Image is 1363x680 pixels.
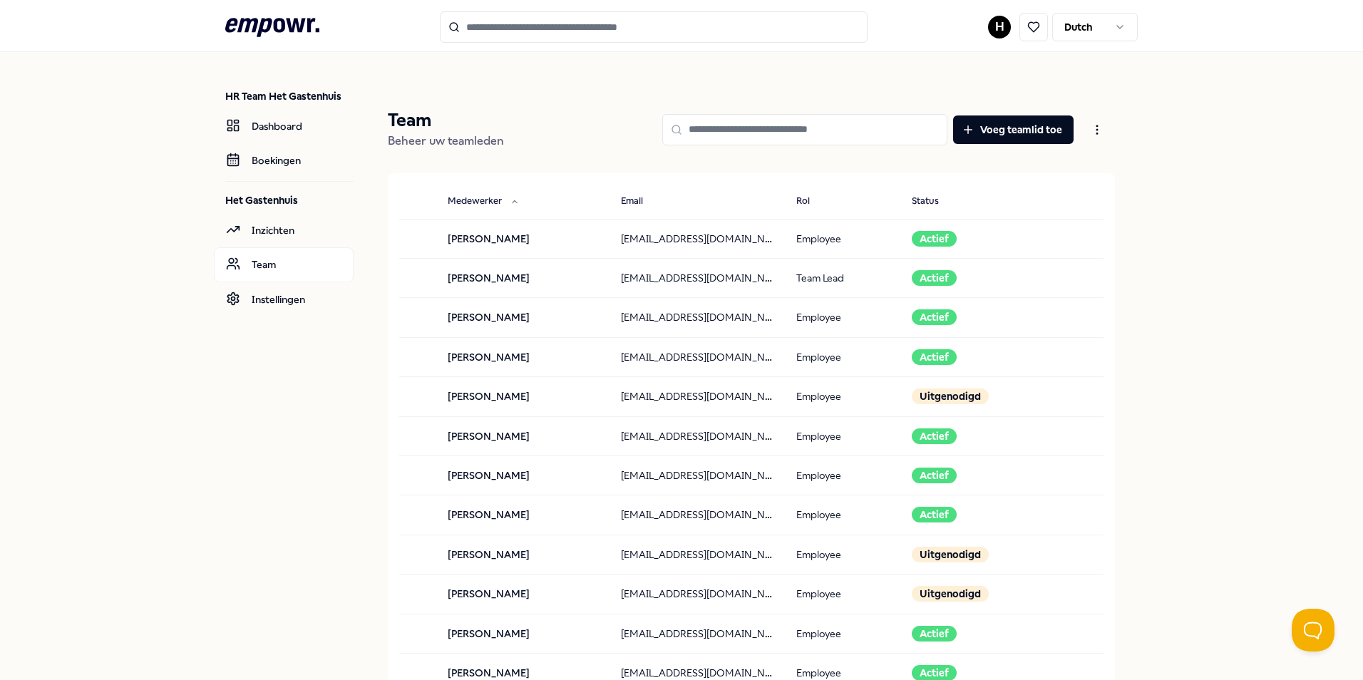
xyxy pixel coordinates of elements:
td: [PERSON_NAME] [436,377,609,416]
a: Team [214,247,354,282]
div: Actief [912,270,957,286]
a: Inzichten [214,213,354,247]
td: [PERSON_NAME] [436,298,609,337]
button: Status [900,187,967,216]
a: Boekingen [214,143,354,177]
td: [PERSON_NAME] [436,455,609,495]
td: [EMAIL_ADDRESS][DOMAIN_NAME] [610,495,785,535]
input: Search for products, categories or subcategories [440,11,868,43]
p: HR Team Het Gastenhuis [225,89,354,103]
td: [PERSON_NAME] [436,337,609,376]
div: Uitgenodigd [912,586,989,602]
div: Actief [912,309,957,325]
button: H [988,16,1011,38]
div: Actief [912,468,957,483]
button: Email [610,187,672,216]
td: [PERSON_NAME] [436,416,609,455]
div: Actief [912,231,957,247]
td: [EMAIL_ADDRESS][DOMAIN_NAME] [610,535,785,574]
td: Employee [785,337,900,376]
td: [EMAIL_ADDRESS][DOMAIN_NAME] [610,455,785,495]
button: Rol [785,187,838,216]
a: Dashboard [214,109,354,143]
td: Employee [785,575,900,614]
span: Beheer uw teamleden [388,134,504,148]
td: [EMAIL_ADDRESS][DOMAIN_NAME] [610,337,785,376]
button: Voeg teamlid toe [953,115,1074,144]
td: [EMAIL_ADDRESS][DOMAIN_NAME] [610,219,785,258]
div: Actief [912,507,957,522]
td: [PERSON_NAME] [436,258,609,297]
td: Employee [785,416,900,455]
p: Team [388,109,504,132]
div: Uitgenodigd [912,388,989,404]
div: Actief [912,428,957,444]
td: [EMAIL_ADDRESS][DOMAIN_NAME] [610,377,785,416]
td: [PERSON_NAME] [436,219,609,258]
td: [EMAIL_ADDRESS][DOMAIN_NAME] [610,298,785,337]
p: Het Gastenhuis [225,193,354,207]
button: Open menu [1079,115,1115,144]
td: Employee [785,377,900,416]
td: [EMAIL_ADDRESS][DOMAIN_NAME] [610,575,785,614]
div: Actief [912,349,957,365]
div: Uitgenodigd [912,547,989,562]
td: [PERSON_NAME] [436,495,609,535]
td: Employee [785,535,900,574]
button: Medewerker [436,187,530,216]
td: [PERSON_NAME] [436,575,609,614]
td: Employee [785,455,900,495]
td: [PERSON_NAME] [436,535,609,574]
a: Instellingen [214,282,354,316]
iframe: Help Scout Beacon - Open [1292,609,1334,651]
td: Employee [785,495,900,535]
td: [EMAIL_ADDRESS][DOMAIN_NAME] [610,258,785,297]
td: Team Lead [785,258,900,297]
td: Employee [785,298,900,337]
td: [EMAIL_ADDRESS][DOMAIN_NAME] [610,416,785,455]
td: Employee [785,219,900,258]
